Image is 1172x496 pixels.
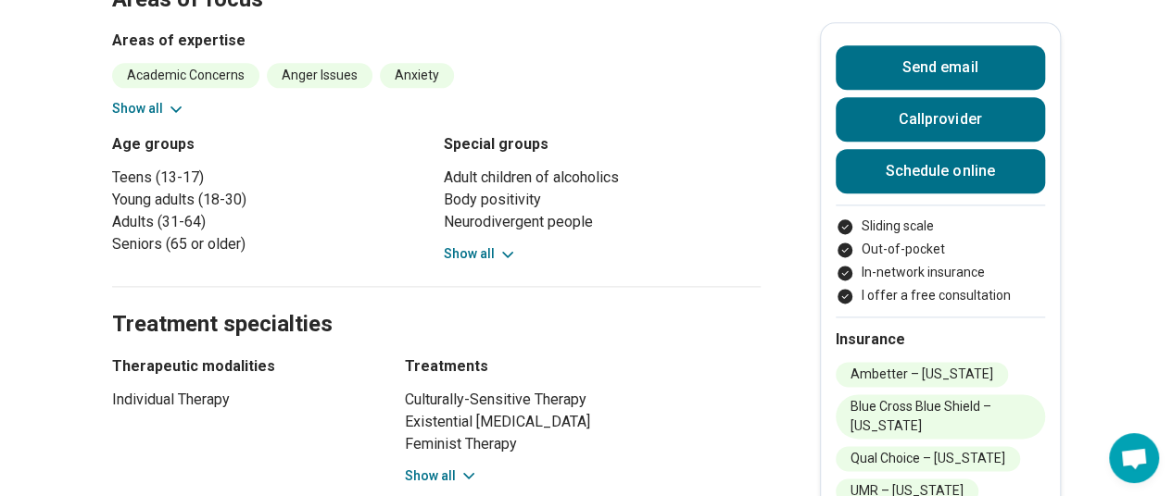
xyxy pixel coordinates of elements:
h2: Insurance [836,329,1045,351]
ul: Payment options [836,217,1045,305]
li: Seniors (65 or older) [112,233,429,255]
li: Sliding scale [836,217,1045,236]
button: Show all [405,466,478,486]
a: Schedule online [836,149,1045,193]
li: Feminist Therapy [405,433,761,455]
li: Anger Issues [267,63,372,88]
button: Show all [444,244,517,264]
li: Qual Choice – [US_STATE] [836,446,1020,471]
li: Ambetter – [US_STATE] [836,362,1008,387]
li: Neurodivergent people [444,211,761,233]
li: I offer a free consultation [836,286,1045,305]
li: Culturally-Sensitive Therapy [405,389,761,411]
div: Open chat [1109,433,1159,483]
li: Young adults (18-30) [112,189,429,211]
h2: Treatment specialties [112,265,761,341]
li: Existential [MEDICAL_DATA] [405,411,761,433]
button: Callprovider [836,97,1045,142]
button: Send email [836,45,1045,90]
h3: Special groups [444,133,761,155]
h3: Treatments [405,355,761,378]
li: Anxiety [380,63,454,88]
button: Show all [112,99,185,118]
li: Individual Therapy [112,389,372,411]
li: Adults (31-64) [112,211,429,233]
h3: Age groups [112,133,429,155]
h3: Therapeutic modalities [112,355,372,378]
li: Teens (13-17) [112,167,429,189]
li: Academic Concerns [112,63,259,88]
h3: Areas of expertise [112,30,761,52]
li: Out-of-pocket [836,240,1045,259]
li: Blue Cross Blue Shield – [US_STATE] [836,394,1045,439]
li: In-network insurance [836,263,1045,282]
li: Adult children of alcoholics [444,167,761,189]
li: Body positivity [444,189,761,211]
